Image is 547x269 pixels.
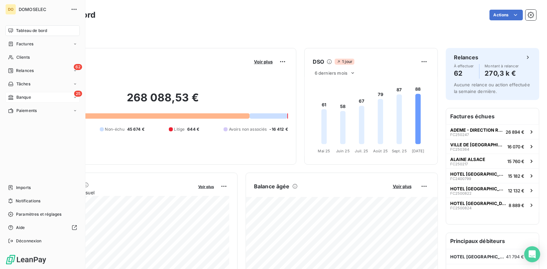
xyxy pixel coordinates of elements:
tspan: Juin 25 [336,149,350,154]
span: Litige [174,126,185,132]
span: 644 € [187,126,199,132]
span: 45 674 € [127,126,145,132]
span: HOTEL [GEOGRAPHIC_DATA] [450,254,506,259]
span: Relances [16,68,34,74]
span: VILLE DE [GEOGRAPHIC_DATA] [450,142,505,147]
span: À effectuer [454,64,474,68]
button: HOTEL [GEOGRAPHIC_DATA]FC25008248 889 € [446,198,539,212]
span: Chiffre d'affaires mensuel [38,189,194,196]
button: HOTEL [GEOGRAPHIC_DATA]FC250082212 132 € [446,183,539,198]
span: Banque [16,94,31,100]
span: 12 132 € [508,188,524,193]
span: Factures [16,41,33,47]
span: Tableau de bord [16,28,47,34]
span: 62 [74,64,82,70]
span: Montant à relancer [485,64,519,68]
span: Voir plus [198,184,214,189]
span: Clients [16,54,30,60]
button: Actions [490,10,523,20]
span: HOTEL [GEOGRAPHIC_DATA] [450,186,505,191]
button: HOTEL [GEOGRAPHIC_DATA]FC240079915 182 € [446,168,539,183]
span: 15 760 € [507,159,524,164]
span: Paiements [16,108,37,114]
h2: 268 088,53 € [38,91,288,111]
tspan: Sept. 25 [392,149,407,154]
span: HOTEL [GEOGRAPHIC_DATA] [450,171,505,177]
h6: Balance âgée [254,182,290,190]
span: HOTEL [GEOGRAPHIC_DATA] [450,201,506,206]
span: 16 070 € [507,144,524,149]
span: Déconnexion [16,238,42,244]
span: Imports [16,185,31,191]
tspan: Juil. 25 [355,149,368,154]
span: 1 jour [335,59,354,65]
span: DOMOSELEC [19,7,67,12]
h6: Relances [454,53,478,61]
a: Aide [5,222,80,233]
span: Notifications [16,198,40,204]
tspan: Mai 25 [318,149,330,154]
span: 41 794 € [506,254,524,259]
tspan: [DATE] [412,149,425,154]
span: Avoirs non associés [229,126,267,132]
span: 8 889 € [509,203,524,208]
button: ADEME - DIRECTION RÉGIONALE GRAND ESTFC25024726 894 € [446,124,539,139]
button: ALAINE ALSACEFC25021715 760 € [446,154,539,168]
span: FC2400799 [450,177,471,181]
h6: Factures échues [446,108,539,124]
span: 6 derniers mois [315,70,347,76]
span: 15 182 € [508,173,524,179]
h4: 62 [454,68,474,79]
span: FC2500824 [450,206,472,210]
span: FC250247 [450,133,469,137]
span: 25 [74,91,82,97]
button: VILLE DE [GEOGRAPHIC_DATA]FC25036416 070 € [446,139,539,154]
div: DO [5,4,16,15]
button: Voir plus [252,59,275,65]
span: Paramètres et réglages [16,211,61,217]
span: Aucune relance ou action effectuée la semaine dernière. [454,82,530,94]
span: ADEME - DIRECTION RÉGIONALE GRAND EST [450,127,503,133]
h4: 270,3 k € [485,68,519,79]
button: Voir plus [196,183,216,189]
span: -16 412 € [270,126,288,132]
span: ALAINE ALSACE [450,157,485,162]
button: Voir plus [391,183,414,189]
span: FC250364 [450,147,469,151]
span: Voir plus [393,184,412,189]
span: FC250217 [450,162,468,166]
h6: DSO [313,58,324,66]
span: 26 894 € [506,129,524,135]
h6: Principaux débiteurs [446,233,539,249]
div: Open Intercom Messenger [524,246,540,262]
span: Non-échu [105,126,124,132]
span: Voir plus [254,59,273,64]
tspan: Août 25 [373,149,388,154]
img: Logo LeanPay [5,254,47,265]
span: Tâches [16,81,30,87]
span: FC2500822 [450,191,472,195]
span: Aide [16,225,25,231]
